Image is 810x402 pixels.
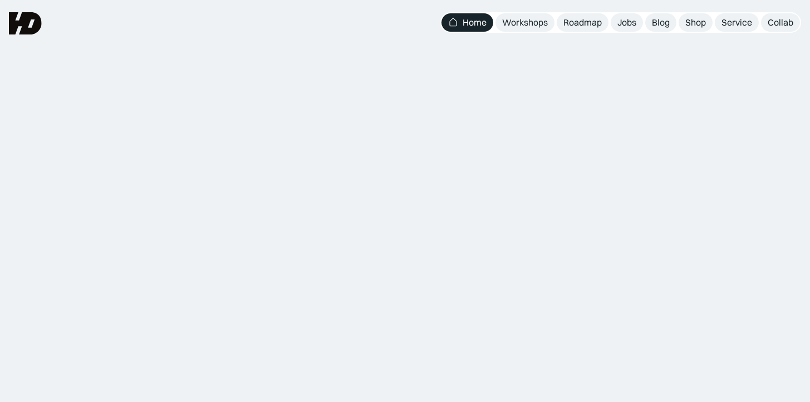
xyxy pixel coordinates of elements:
[502,17,548,28] div: Workshops
[557,13,608,32] a: Roadmap
[563,17,602,28] div: Roadmap
[611,13,643,32] a: Jobs
[715,13,759,32] a: Service
[768,17,793,28] div: Collab
[617,17,636,28] div: Jobs
[652,17,670,28] div: Blog
[645,13,676,32] a: Blog
[761,13,800,32] a: Collab
[679,13,713,32] a: Shop
[441,13,493,32] a: Home
[463,17,487,28] div: Home
[685,17,706,28] div: Shop
[495,13,554,32] a: Workshops
[721,17,752,28] div: Service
